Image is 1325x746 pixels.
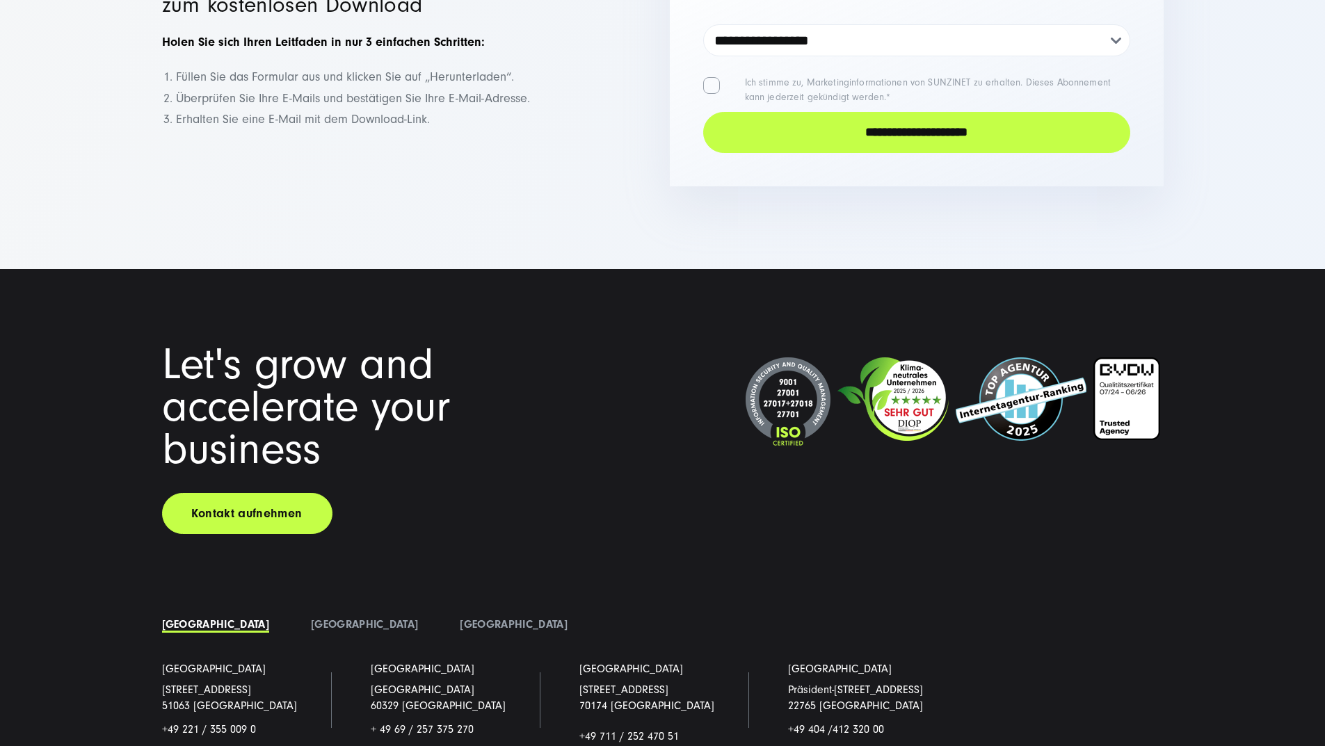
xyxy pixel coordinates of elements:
[162,683,251,696] a: [STREET_ADDRESS]
[162,493,332,534] a: Kontakt aufnehmen
[579,730,679,743] span: +49 711 / 252 470 51
[1093,357,1160,440] img: BVDW-Zertifizierung-Weiß
[956,357,1086,441] img: Top Internetagentur und Full Service Digitalagentur SUNZINET - 2024
[162,339,450,474] span: Let's grow and accelerate your business
[162,618,269,631] a: [GEOGRAPHIC_DATA]
[788,682,955,713] p: Präsident-[STREET_ADDRESS] 22765 [GEOGRAPHIC_DATA]
[162,699,297,712] a: 51063 [GEOGRAPHIC_DATA]
[833,723,884,736] span: 412 320 00
[176,88,656,110] li: Überprüfen Sie Ihre E-Mails und bestätigen Sie Ihre E-Mail-Adresse.
[788,661,892,676] a: [GEOGRAPHIC_DATA]
[176,109,656,131] li: Erhalten Sie eine E-Mail mit dem Download-Link.
[788,723,884,736] span: +49 404 /
[162,35,485,49] strong: Holen Sie sich Ihren Leitfaden in nur 3 einfachen Schritten:
[579,683,668,696] a: [STREET_ADDRESS]
[579,661,683,676] a: [GEOGRAPHIC_DATA]
[162,661,266,676] a: [GEOGRAPHIC_DATA]
[745,77,1111,103] p: Ich stimme zu, Marketinginformationen von SUNZINET zu erhalten. Dieses Abonnement kann jederzeit ...
[371,661,474,676] a: [GEOGRAPHIC_DATA]
[371,723,474,736] span: + 49 69 / 257 375 270
[460,618,567,631] a: [GEOGRAPHIC_DATA]
[371,699,506,712] a: 60329 [GEOGRAPHIC_DATA]
[837,357,949,441] img: Klimaneutrales Unternehmen SUNZINET GmbH
[162,722,329,737] p: +49 221 / 355 009 0
[579,699,714,712] a: 70174 [GEOGRAPHIC_DATA]
[311,618,418,631] a: [GEOGRAPHIC_DATA]
[176,67,656,88] li: Füllen Sie das Formular aus und klicken Sie auf „Herunterladen“.
[746,357,830,447] img: ISO-Siegel_2024_dunkel
[371,683,474,696] span: [GEOGRAPHIC_DATA]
